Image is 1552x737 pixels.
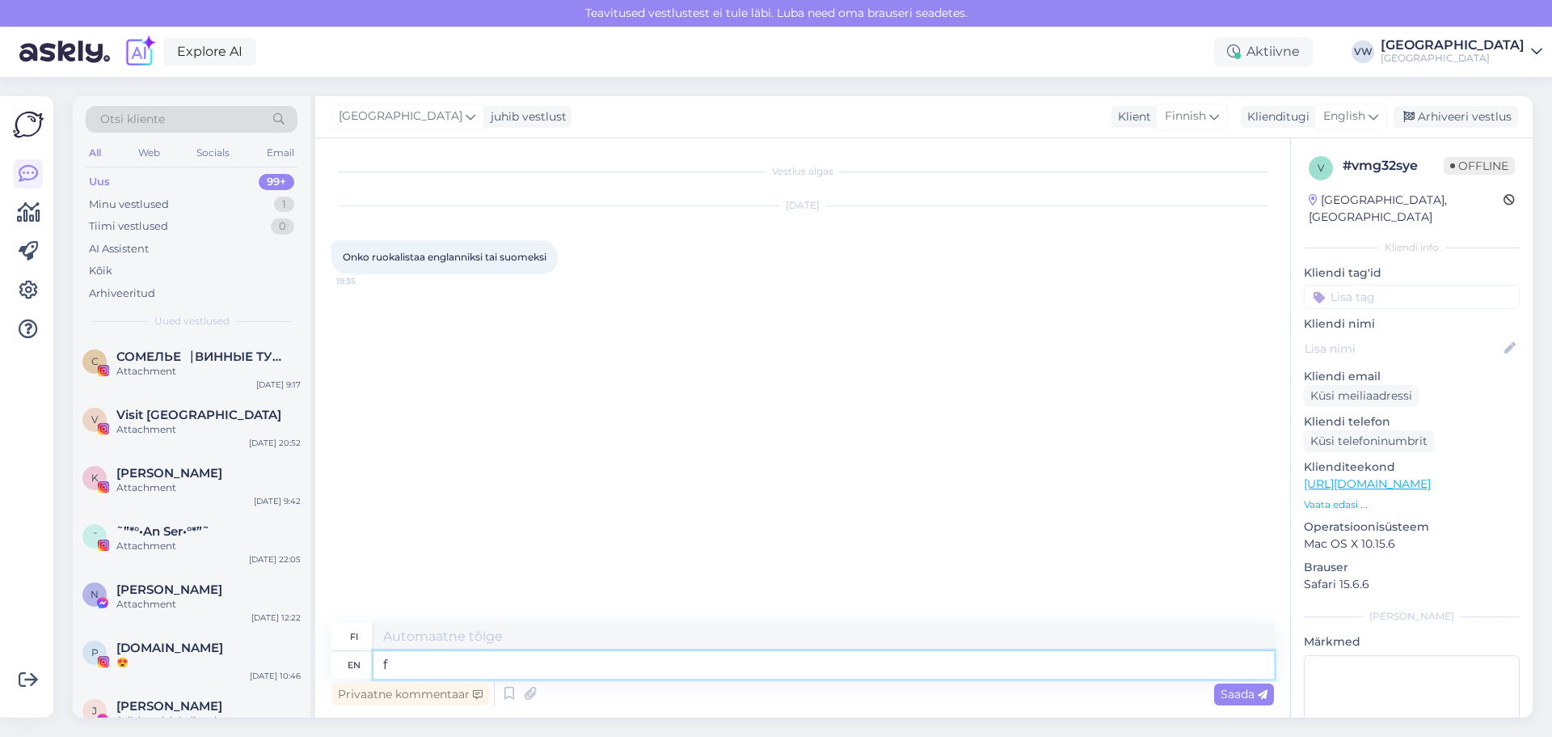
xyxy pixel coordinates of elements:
[89,241,149,257] div: AI Assistent
[1304,576,1520,593] p: Safari 15.6.6
[350,623,358,650] div: fi
[92,530,98,542] span: ˜
[254,495,301,507] div: [DATE] 9:42
[259,174,294,190] div: 99+
[116,597,301,612] div: Attachment
[135,142,163,163] div: Web
[331,684,489,705] div: Privaatne kommentaar
[1304,285,1520,309] input: Lisa tag
[116,539,301,553] div: Attachment
[91,588,99,600] span: N
[1304,477,1431,491] a: [URL][DOMAIN_NAME]
[348,651,361,679] div: en
[116,655,301,670] div: 😍
[1304,316,1520,332] p: Kliendi nimi
[251,612,301,624] div: [DATE] 12:22
[116,582,222,597] span: Nele Grandberg
[1304,559,1520,576] p: Brauser
[1304,385,1419,407] div: Küsi meiliaadressi
[193,142,233,163] div: Socials
[116,699,222,714] span: Jaanika Aasav
[116,524,209,539] span: ˜”*°•An Ser•°*”˜
[116,408,281,422] span: Visit Pärnu
[86,142,104,163] div: All
[91,413,98,426] span: V
[1381,39,1542,65] a: [GEOGRAPHIC_DATA][GEOGRAPHIC_DATA]
[1241,108,1309,125] div: Klienditugi
[1318,162,1324,174] span: v
[331,198,1274,213] div: [DATE]
[250,670,301,682] div: [DATE] 10:46
[1394,106,1518,128] div: Arhiveeri vestlus
[1304,413,1520,430] p: Kliendi telefon
[264,142,297,163] div: Email
[331,164,1274,179] div: Vestlus algas
[116,364,301,379] div: Attachment
[1304,265,1520,282] p: Kliendi tag'id
[249,437,301,449] div: [DATE] 20:52
[373,651,1274,679] textarea: f
[1304,536,1520,553] p: Mac OS X 10.15.6
[116,641,223,655] span: Päevapraad.ee
[163,38,256,66] a: Explore AI
[154,314,230,328] span: Uued vestlused
[336,275,397,287] span: 19:35
[1305,340,1501,358] input: Lisa nimi
[1304,430,1434,452] div: Küsi telefoninumbrit
[89,174,110,190] div: Uus
[1111,108,1151,125] div: Klient
[1165,108,1206,125] span: Finnish
[91,472,99,484] span: K
[1221,687,1267,701] span: Saada
[89,218,168,235] div: Tiimi vestlused
[89,286,155,302] div: Arhiveeritud
[1444,157,1515,175] span: Offline
[116,349,285,364] span: СОМЕЛЬЕ⎹ ВИННЫЕ ТУРЫ | ДЕГУСТАЦИИ В ТАЛЛИННЕ
[256,379,301,391] div: [DATE] 9:17
[123,35,157,69] img: explore-ai
[1309,192,1503,226] div: [GEOGRAPHIC_DATA], [GEOGRAPHIC_DATA]
[116,481,301,495] div: Attachment
[1304,609,1520,624] div: [PERSON_NAME]
[1304,368,1520,385] p: Kliendi email
[91,355,99,367] span: С
[1304,633,1520,650] p: Märkmed
[1381,39,1525,52] div: [GEOGRAPHIC_DATA]
[1214,37,1313,66] div: Aktiivne
[116,466,222,481] span: Katri Kägo
[343,251,546,263] span: Onko ruokalistaa englanniksi tai suomeksi
[91,646,99,659] span: P
[1304,519,1520,536] p: Operatsioonisüsteem
[1304,240,1520,255] div: Kliendi info
[274,197,294,213] div: 1
[89,263,112,279] div: Kõik
[116,422,301,437] div: Attachment
[13,109,44,140] img: Askly Logo
[271,218,294,235] div: 0
[92,705,97,717] span: J
[484,108,567,125] div: juhib vestlust
[249,553,301,565] div: [DATE] 22:05
[1352,40,1374,63] div: VW
[89,197,169,213] div: Minu vestlused
[100,111,165,128] span: Otsi kliente
[339,108,462,125] span: [GEOGRAPHIC_DATA]
[1323,108,1365,125] span: English
[1343,156,1444,176] div: # vmg32sye
[1304,459,1520,476] p: Klienditeekond
[1381,52,1525,65] div: [GEOGRAPHIC_DATA]
[1304,498,1520,512] p: Vaata edasi ...
[116,714,301,728] div: Selleks tuleb helistada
